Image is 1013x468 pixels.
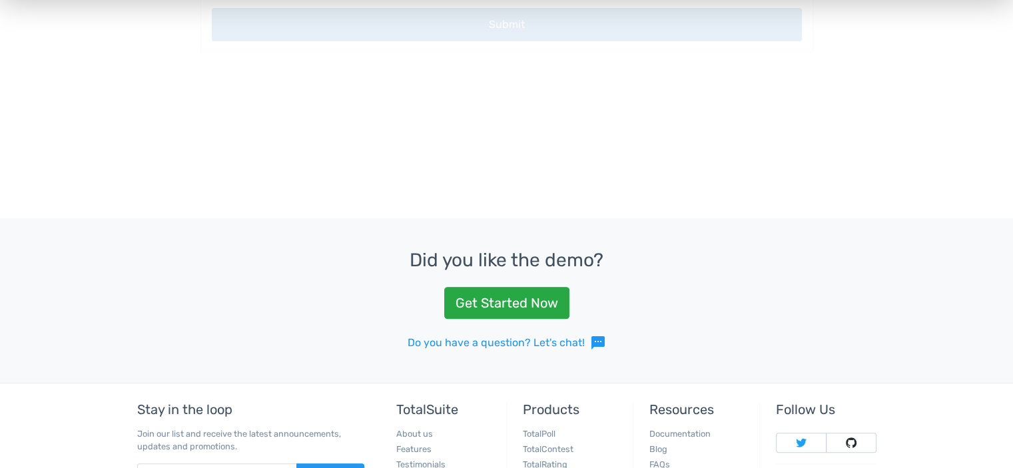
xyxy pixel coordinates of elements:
[396,444,432,454] a: Features
[649,402,749,417] h5: Resources
[590,335,606,351] span: sms
[523,444,573,454] a: TotalContest
[649,429,711,439] a: Documentation
[796,437,807,448] img: Follow TotalSuite on Twitter
[649,444,667,454] a: Blog
[776,402,876,417] h5: Follow Us
[137,402,364,417] h5: Stay in the loop
[523,429,555,439] a: TotalPoll
[523,402,623,417] h5: Products
[137,427,364,453] p: Join our list and receive the latest announcements, updates and promotions.
[396,402,496,417] h5: TotalSuite
[408,335,606,351] a: Do you have a question? Let's chat!sms
[846,437,856,448] img: Follow TotalSuite on Github
[32,250,981,271] h3: Did you like the demo?
[396,429,433,439] a: About us
[444,287,569,319] a: Get Started Now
